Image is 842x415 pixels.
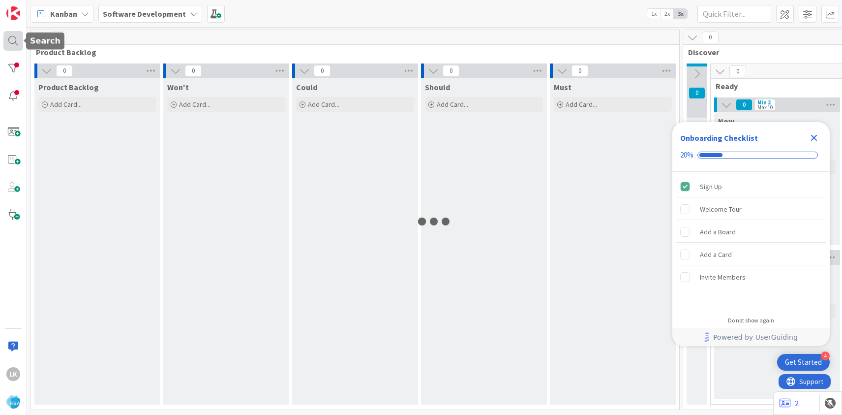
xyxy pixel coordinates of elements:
span: 0 [314,65,331,77]
span: Kanban [50,8,77,20]
input: Quick Filter... [697,5,771,23]
img: avatar [6,395,20,409]
span: Now [718,116,734,126]
span: Add Card... [437,100,468,109]
span: 1x [647,9,661,19]
span: Add Card... [50,100,82,109]
div: Invite Members is incomplete. [676,266,826,288]
div: Invite Members [700,271,746,283]
div: Checklist items [672,172,830,310]
div: Min 2 [757,100,771,105]
span: 0 [702,32,719,43]
span: Ready [716,81,831,91]
div: Footer [672,328,830,346]
span: 0 [571,65,588,77]
div: Sign Up [700,181,722,192]
div: Onboarding Checklist [680,132,758,144]
span: 0 [729,65,746,77]
span: Product Backlog [38,82,99,92]
span: Should [425,82,450,92]
div: Checklist progress: 20% [680,151,822,160]
div: Sign Up is complete. [676,176,826,197]
span: Add Card... [566,100,597,109]
a: Powered by UserGuiding [677,328,825,346]
span: 0 [50,32,66,43]
span: Support [21,1,45,13]
span: Won't [167,82,189,92]
img: Visit kanbanzone.com [6,6,20,20]
div: Add a Card is incomplete. [676,244,826,265]
span: Discover [688,47,835,57]
div: Checklist Container [672,122,830,346]
div: Add a Board is incomplete. [676,221,826,243]
div: Add a Board [700,226,736,238]
a: 2 [780,397,799,409]
div: Open Get Started checklist, remaining modules: 4 [777,354,830,371]
span: Powered by UserGuiding [713,331,798,343]
div: Welcome Tour is incomplete. [676,198,826,220]
span: 0 [185,65,202,77]
span: Add Card... [308,100,339,109]
span: 0 [736,99,752,111]
div: Get Started [785,357,822,367]
div: Close Checklist [806,130,822,146]
div: 20% [680,151,693,160]
span: Add Card... [179,100,210,109]
div: 4 [821,351,830,360]
span: 3x [674,9,687,19]
span: 0 [443,65,459,77]
span: Could [296,82,317,92]
h5: Search [30,36,60,46]
span: 0 [56,65,73,77]
div: Add a Card [700,249,732,260]
span: 2x [661,9,674,19]
div: Max 10 [757,105,773,110]
div: Do not show again [728,317,774,324]
span: Must [554,82,571,92]
span: Product Backlog [36,47,667,57]
b: Software Development [103,9,186,19]
div: Lk [6,367,20,381]
div: Welcome Tour [700,203,742,215]
span: 0 [689,87,705,99]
